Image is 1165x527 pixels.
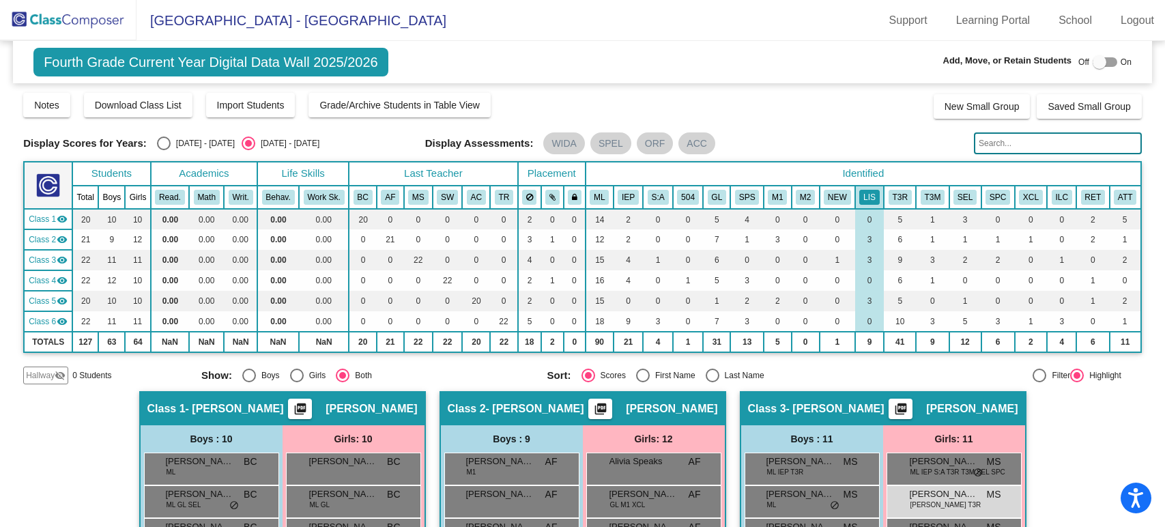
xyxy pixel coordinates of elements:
span: Display Scores for Years: [23,137,147,149]
mat-chip: SPEL [590,132,631,154]
a: Logout [1110,10,1165,31]
td: 0 [564,209,586,229]
mat-chip: ACC [678,132,715,154]
td: 5 [1110,209,1141,229]
td: 1 [541,229,564,250]
td: 16 [586,270,614,291]
td: 7 [703,229,730,250]
div: [DATE] - [DATE] [255,137,319,149]
td: 20 [72,209,98,229]
td: 20 [72,291,98,311]
th: ML - Monitor Year 1 [764,186,792,209]
td: 15 [586,250,614,270]
th: Scheduled Counseling [949,186,981,209]
td: Samantha West - West [24,270,72,291]
th: Individualized Education Plan [614,186,644,209]
td: 22 [433,270,463,291]
button: SEL [953,190,977,205]
td: 0 [614,291,644,311]
button: Import Students [206,93,296,117]
td: 1 [703,291,730,311]
button: Grade/Archive Students in Table View [308,93,491,117]
td: 2 [1110,291,1141,311]
td: 21 [72,229,98,250]
td: 1 [916,270,949,291]
td: 0.00 [257,229,299,250]
th: Tier 3 Supports in Reading [884,186,916,209]
th: Setting C - at least some of the day [1047,186,1076,209]
th: 504 Plan [673,186,703,209]
th: Life Skills [257,162,349,186]
td: 0 [792,291,820,311]
span: Class 2 [29,233,56,246]
button: NEW [824,190,851,205]
td: 0 [764,250,792,270]
mat-chip: WIDA [543,132,585,154]
td: 0 [433,229,463,250]
div: [DATE] - [DATE] [171,137,235,149]
td: 0.00 [189,229,224,250]
td: 0.00 [299,270,349,291]
th: Total [72,186,98,209]
td: 9 [98,229,125,250]
td: 0 [349,250,377,270]
td: 0 [916,291,949,311]
td: 6 [884,270,916,291]
td: 1 [981,229,1015,250]
td: 12 [125,229,150,250]
td: 11 [125,311,150,332]
th: Keep with teacher [564,186,586,209]
td: 0 [792,270,820,291]
td: 0 [490,291,517,311]
button: 504 [677,190,699,205]
button: Math [194,190,220,205]
td: 2 [518,291,541,311]
td: 2 [1076,209,1109,229]
span: Class 5 [29,295,56,307]
button: Saved Small Group [1037,94,1141,119]
td: 3 [855,229,884,250]
td: 1 [730,229,763,250]
td: 0.00 [189,250,224,270]
td: 2 [949,250,981,270]
td: 0 [855,209,884,229]
td: 1 [1047,250,1076,270]
td: 0 [404,270,433,291]
td: 14 [586,209,614,229]
button: RET [1081,190,1106,205]
button: IEP [618,190,639,205]
mat-icon: visibility [57,255,68,266]
span: Import Students [217,100,285,111]
button: M1 [768,190,787,205]
td: 0.00 [189,209,224,229]
td: 0 [541,209,564,229]
button: TR [495,190,514,205]
mat-icon: picture_as_pdf [292,402,308,421]
td: 0 [981,291,1015,311]
td: 0 [1047,270,1076,291]
td: 6 [703,250,730,270]
td: 0.00 [257,311,299,332]
td: 0 [1076,250,1109,270]
td: 0 [462,209,490,229]
td: 0 [792,250,820,270]
td: 0 [673,250,703,270]
td: 3 [730,270,763,291]
th: Placement [518,162,586,186]
span: Saved Small Group [1048,101,1130,112]
td: 0 [377,250,404,270]
td: 0 [949,270,981,291]
td: 0.00 [224,209,257,229]
td: 0.00 [257,270,299,291]
span: Class 4 [29,274,56,287]
span: Fourth Grade Current Year Digital Data Wall 2025/2026 [33,48,388,76]
button: Behav. [262,190,295,205]
td: 5 [884,291,916,311]
td: 0.00 [224,229,257,250]
button: M2 [796,190,815,205]
td: 10 [98,209,125,229]
th: Girls [125,186,150,209]
td: 22 [72,311,98,332]
td: 15 [586,291,614,311]
td: 0.00 [189,270,224,291]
